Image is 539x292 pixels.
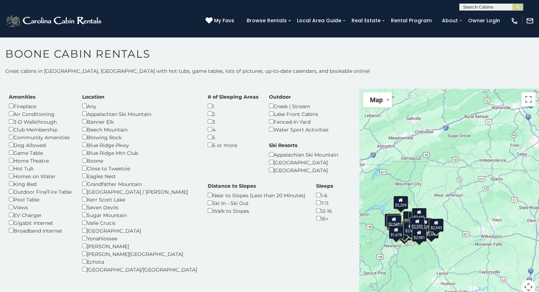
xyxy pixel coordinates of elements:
[82,250,197,258] div: [PERSON_NAME][GEOGRAPHIC_DATA]
[208,102,258,110] div: 1
[82,211,197,219] div: Sugar Mountain
[82,110,197,118] div: Appalachian Ski Mountain
[384,214,399,227] div: $3,222
[82,164,197,172] div: Close to Tweetsie
[208,141,258,149] div: 6 or more
[370,96,383,104] span: Map
[5,14,103,28] img: White-1-2.png
[9,118,72,125] div: 3-D Walkthrough
[82,157,197,164] div: Boone
[9,149,72,157] div: Game Table
[243,15,290,26] a: Browse Rentals
[9,211,72,219] div: EV Charger
[511,17,518,25] img: phone-regular-white.png
[316,215,333,222] div: 16+
[82,242,197,250] div: [PERSON_NAME]
[82,195,197,203] div: Kerr Scott Lake
[9,203,72,211] div: Views
[208,118,258,125] div: 3
[316,191,333,199] div: 1-6
[9,164,72,172] div: Hot Tub
[9,102,72,110] div: Fireplace
[82,258,197,265] div: Echota
[208,191,305,199] div: Near to Slopes (Less than 20 Minutes)
[393,195,408,209] div: $2,269
[9,195,72,203] div: Pool Table
[386,213,400,227] div: $5,547
[208,110,258,118] div: 2
[465,15,504,26] a: Owner Login
[82,118,197,125] div: Banner Elk
[316,199,333,207] div: 7-11
[403,211,418,224] div: $4,245
[208,93,258,100] label: # of Sleeping Areas
[316,182,333,189] label: Sleeps
[521,92,535,106] button: Toggle fullscreen view
[9,188,72,195] div: Outdoor Fire/Fire Table
[397,227,412,241] div: $2,371
[9,93,35,100] label: Amenities
[82,141,197,149] div: Blue Ridge Pkwy
[293,15,345,26] a: Local Area Guide
[388,225,403,239] div: $1,678
[403,221,418,235] div: $2,443
[387,15,435,26] a: Rental Program
[408,211,423,225] div: $4,496
[410,217,425,230] div: $2,550
[9,141,72,149] div: Dog Allowed
[438,15,461,26] a: About
[9,172,72,180] div: Homes on Water
[82,93,105,100] label: Location
[397,224,412,237] div: $2,324
[9,157,72,164] div: Home Theatre
[82,172,197,180] div: Eagles Nest
[386,215,401,228] div: $2,549
[9,133,72,141] div: Community Amenities
[269,102,329,110] div: Creek | Stream
[269,158,338,166] div: [GEOGRAPHIC_DATA]
[208,182,256,189] label: Distance to Slopes
[82,227,197,234] div: [GEOGRAPHIC_DATA]
[269,118,329,125] div: Fenced-In Yard
[82,188,197,195] div: [GEOGRAPHIC_DATA] / [PERSON_NAME]
[269,110,329,118] div: Lake Front Cabins
[269,166,338,174] div: [GEOGRAPHIC_DATA]
[208,133,258,141] div: 5
[208,199,305,207] div: Ski In - Ski Out
[411,228,426,241] div: $2,981
[9,110,72,118] div: Air Conditioning
[428,218,443,232] div: $2,543
[9,219,72,227] div: Gigabit Internet
[348,15,384,26] a: Real Estate
[424,225,439,239] div: $3,447
[82,133,197,141] div: Blowing Rock
[82,102,197,110] div: Any
[269,151,338,158] div: Appalachian Ski Mountain
[82,149,197,157] div: Blue Ridge Mtn Club
[363,92,392,107] button: Change map style
[9,227,72,234] div: Broadband Internet
[82,219,197,227] div: Valle Crucis
[82,203,197,211] div: Seven Devils
[82,265,197,273] div: [GEOGRAPHIC_DATA]/[GEOGRAPHIC_DATA]
[269,142,297,149] label: Ski Resorts
[82,234,197,242] div: Yonahlossee
[82,125,197,133] div: Beech Mountain
[269,125,329,133] div: Water Sport Activities
[9,125,72,133] div: Club Membership
[526,17,534,25] img: mail-regular-white.png
[208,207,305,215] div: Walk to Slopes
[208,125,258,133] div: 4
[417,218,432,231] div: $2,350
[82,180,197,188] div: Grandfather Mountain
[316,207,333,215] div: 12-16
[269,93,291,100] label: Outdoor
[214,17,234,24] span: My Favs
[9,180,72,188] div: King Bed
[411,208,426,221] div: $2,441
[206,17,236,25] a: My Favs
